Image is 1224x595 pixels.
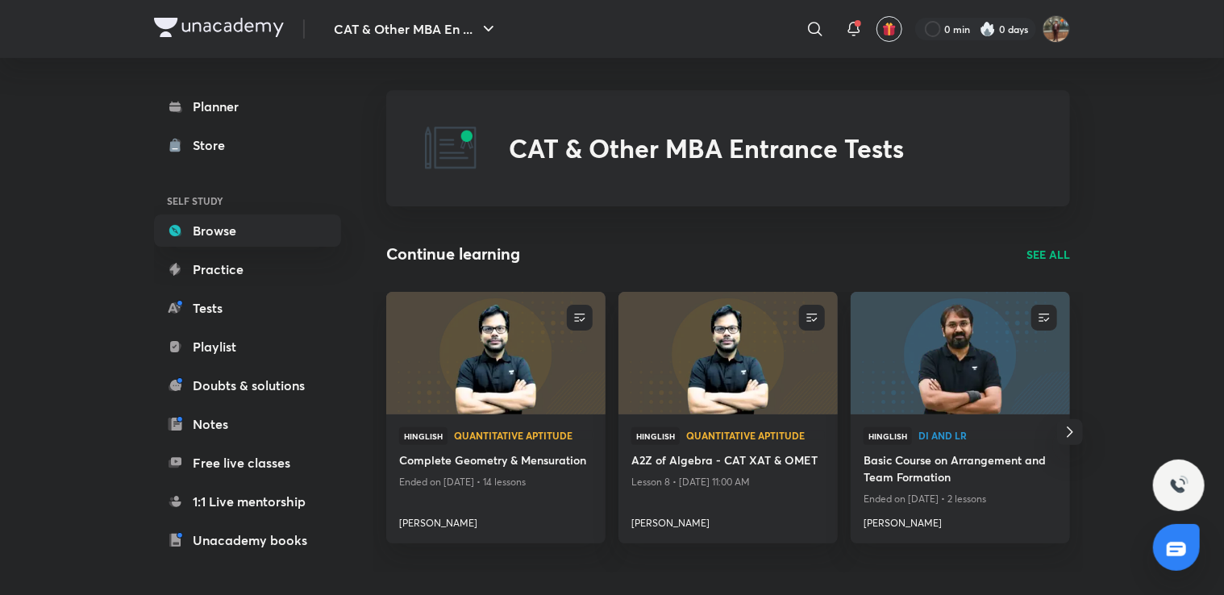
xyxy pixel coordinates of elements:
[154,18,284,41] a: Company Logo
[618,292,838,414] a: new-thumbnail
[882,22,897,36] img: avatar
[631,472,825,493] p: Lesson 8 • [DATE] 11:00 AM
[864,451,1057,489] a: Basic Course on Arrangement and Team Formation
[918,431,1057,440] span: DI and LR
[425,123,477,174] img: CAT & Other MBA Entrance Tests
[616,290,839,415] img: new-thumbnail
[918,431,1057,442] a: DI and LR
[454,431,593,440] span: Quantitative Aptitude
[876,16,902,42] button: avatar
[154,129,341,161] a: Store
[1026,246,1070,263] a: SEE ALL
[154,18,284,37] img: Company Logo
[154,524,341,556] a: Unacademy books
[980,21,996,37] img: streak
[384,290,607,415] img: new-thumbnail
[154,253,341,285] a: Practice
[864,510,1057,531] a: [PERSON_NAME]
[1169,476,1189,495] img: ttu
[399,427,448,445] span: Hinglish
[154,292,341,324] a: Tests
[399,472,593,493] p: Ended on [DATE] • 14 lessons
[154,447,341,479] a: Free live classes
[154,214,341,247] a: Browse
[686,431,825,440] span: Quantitative Aptitude
[851,292,1070,414] a: new-thumbnail
[686,431,825,442] a: Quantitative Aptitude
[324,13,508,45] button: CAT & Other MBA En ...
[631,510,825,531] a: [PERSON_NAME]
[154,369,341,402] a: Doubts & solutions
[154,485,341,518] a: 1:1 Live mentorship
[864,489,1057,510] p: Ended on [DATE] • 2 lessons
[848,290,1072,415] img: new-thumbnail
[864,427,912,445] span: Hinglish
[631,427,680,445] span: Hinglish
[154,408,341,440] a: Notes
[454,431,593,442] a: Quantitative Aptitude
[1043,15,1070,43] img: Harshit Verma
[386,242,520,266] h2: Continue learning
[386,292,606,414] a: new-thumbnail
[154,90,341,123] a: Planner
[509,133,904,164] h2: CAT & Other MBA Entrance Tests
[154,187,341,214] h6: SELF STUDY
[399,510,593,531] a: [PERSON_NAME]
[154,331,341,363] a: Playlist
[631,451,825,472] a: A2Z of Algebra - CAT XAT & OMET
[399,451,593,472] a: Complete Geometry & Mensuration
[193,135,235,155] div: Store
